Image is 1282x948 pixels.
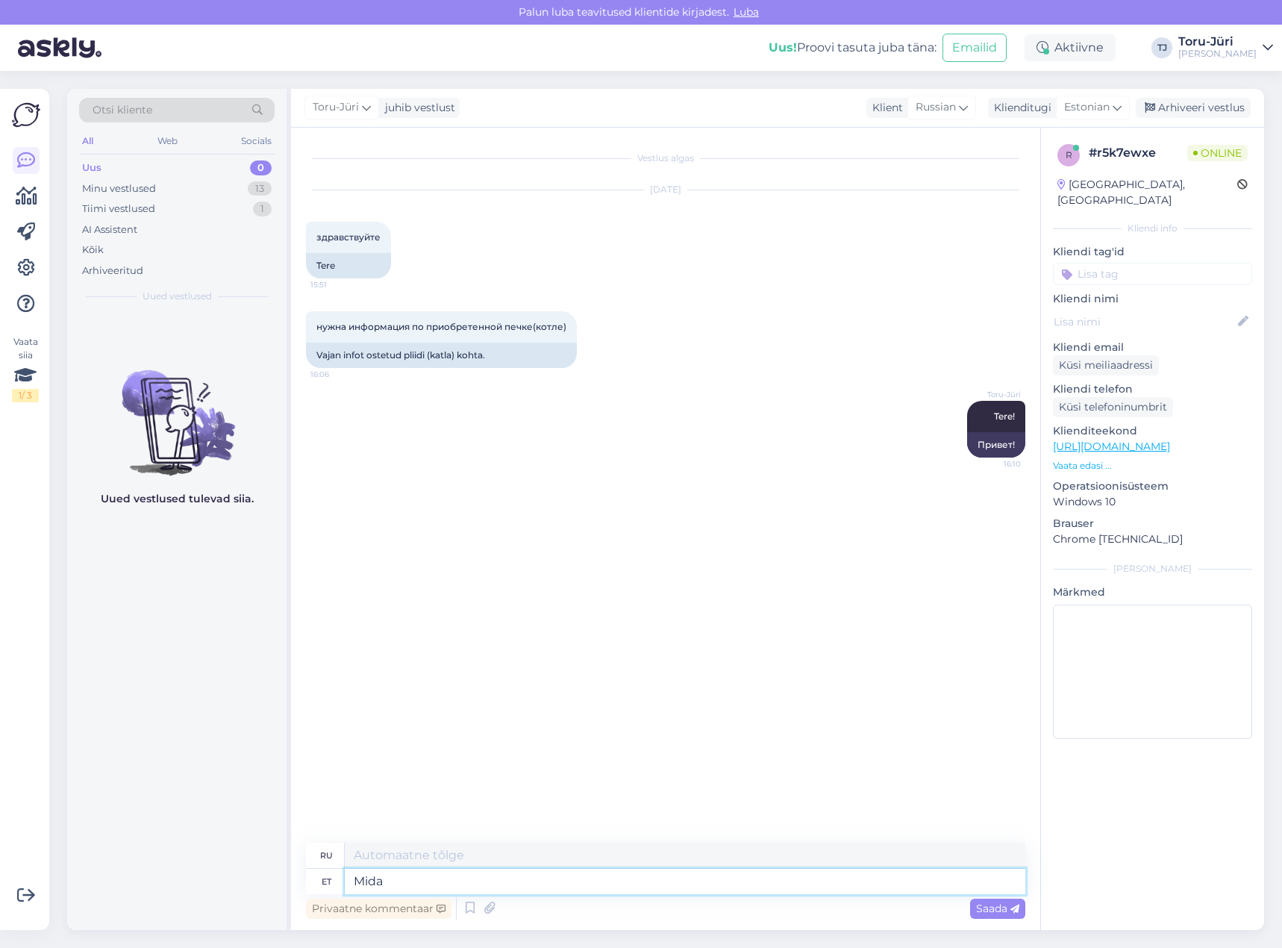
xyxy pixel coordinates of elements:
div: [DATE] [306,183,1025,196]
div: Uus [82,160,101,175]
p: Märkmed [1053,584,1252,600]
div: Toru-Jüri [1178,36,1257,48]
p: Brauser [1053,516,1252,531]
span: Otsi kliente [93,102,152,118]
span: 15:51 [310,279,366,290]
div: [PERSON_NAME] [1053,562,1252,576]
div: 0 [250,160,272,175]
span: Tere! [994,411,1015,422]
div: Tiimi vestlused [82,202,155,216]
div: # r5k7ewxe [1089,144,1187,162]
div: Vaata siia [12,335,39,402]
input: Lisa tag [1053,263,1252,285]
img: Askly Logo [12,101,40,129]
p: Kliendi tag'id [1053,244,1252,260]
div: Klient [866,100,903,116]
div: ru [320,843,333,868]
span: r [1066,149,1072,160]
div: Küsi meiliaadressi [1053,355,1159,375]
div: All [79,131,96,151]
span: нужна информация по приобретенной печке(котле) [316,321,566,332]
a: [URL][DOMAIN_NAME] [1053,440,1170,453]
p: Chrome [TECHNICAL_ID] [1053,531,1252,547]
div: Socials [238,131,275,151]
p: Kliendi nimi [1053,291,1252,307]
span: Online [1187,145,1248,161]
input: Lisa nimi [1054,314,1235,330]
span: Saada [976,902,1019,915]
img: No chats [67,343,287,478]
div: [GEOGRAPHIC_DATA], [GEOGRAPHIC_DATA] [1057,177,1237,208]
div: 1 [253,202,272,216]
a: Toru-Jüri[PERSON_NAME] [1178,36,1273,60]
div: 1 / 3 [12,389,39,402]
div: Privaatne kommentaar [306,899,451,919]
span: здравствуйте [316,231,381,243]
p: Uued vestlused tulevad siia. [101,491,254,507]
span: Estonian [1064,99,1110,116]
div: TJ [1151,37,1172,58]
div: Minu vestlused [82,181,156,196]
button: Emailid [942,34,1007,62]
span: 16:06 [310,369,366,380]
p: Windows 10 [1053,494,1252,510]
span: 16:10 [965,458,1021,470]
p: Operatsioonisüsteem [1053,478,1252,494]
span: Uued vestlused [143,290,212,303]
p: Kliendi telefon [1053,381,1252,397]
div: Web [154,131,181,151]
div: 13 [248,181,272,196]
div: Aktiivne [1025,34,1116,61]
p: Vaata edasi ... [1053,459,1252,473]
span: Russian [916,99,956,116]
div: Tere [306,253,391,278]
p: Kliendi email [1053,340,1252,355]
span: Luba [729,5,763,19]
div: et [322,869,331,894]
div: Küsi telefoninumbrit [1053,397,1173,417]
div: AI Assistent [82,222,137,237]
b: Uus! [769,40,797,54]
div: Привет! [967,432,1025,458]
span: Toru-Jüri [313,99,359,116]
div: Arhiveeri vestlus [1136,98,1251,118]
div: [PERSON_NAME] [1178,48,1257,60]
textarea: Mida [345,869,1025,894]
span: Toru-Jüri [965,389,1021,400]
div: juhib vestlust [379,100,455,116]
div: Arhiveeritud [82,263,143,278]
div: Proovi tasuta juba täna: [769,39,937,57]
div: Klienditugi [988,100,1051,116]
div: Vestlus algas [306,152,1025,165]
div: Kõik [82,243,104,258]
p: Klienditeekond [1053,423,1252,439]
div: Vajan infot ostetud pliidi (katla) kohta. [306,343,577,368]
div: Kliendi info [1053,222,1252,235]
